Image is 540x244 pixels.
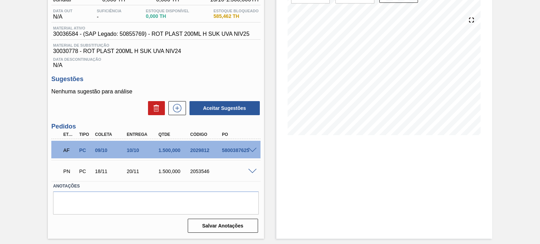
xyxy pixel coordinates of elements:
[77,147,93,153] div: Pedido de Compra
[53,26,250,30] span: Material ativo
[213,14,258,19] span: 585,462 TH
[53,57,258,61] span: Data Descontinuação
[51,9,74,20] div: N/A
[220,132,255,137] div: PO
[165,101,186,115] div: Nova sugestão
[97,9,121,13] span: Suficiência
[77,169,93,174] div: Pedido de Compra
[51,54,260,68] div: N/A
[62,132,77,137] div: Etapa
[53,43,258,47] span: Material de Substituição
[95,9,123,20] div: -
[62,164,77,179] div: Pedido em Negociação
[63,147,76,153] p: AF
[157,147,192,153] div: 1.500,000
[53,181,258,191] label: Anotações
[157,169,192,174] div: 1.500,000
[93,132,128,137] div: Coleta
[157,132,192,137] div: Qtde
[146,14,189,19] span: 0,000 TH
[53,31,250,37] span: 30036584 - (SAP Legado: 50855769) - ROT PLAST 200ML H SUK UVA NIV25
[93,147,128,153] div: 09/10/2025
[189,101,260,115] button: Aceitar Sugestões
[125,132,160,137] div: Entrega
[63,169,76,174] p: PN
[62,143,77,158] div: Aguardando Faturamento
[125,169,160,174] div: 20/11/2025
[77,132,93,137] div: Tipo
[188,132,223,137] div: Código
[188,147,223,153] div: 2029812
[51,88,260,95] p: Nenhuma sugestão para análise
[188,169,223,174] div: 2053546
[188,219,258,233] button: Salvar Anotações
[186,100,261,116] div: Aceitar Sugestões
[125,147,160,153] div: 10/10/2025
[93,169,128,174] div: 18/11/2025
[51,75,260,83] h3: Sugestões
[220,147,255,153] div: 5800387625
[53,9,72,13] span: Data out
[53,48,258,54] span: 30030778 - ROT PLAST 200ML H SUK UVA NIV24
[144,101,165,115] div: Excluir Sugestões
[146,9,189,13] span: Estoque Disponível
[213,9,258,13] span: Estoque Bloqueado
[51,123,260,130] h3: Pedidos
